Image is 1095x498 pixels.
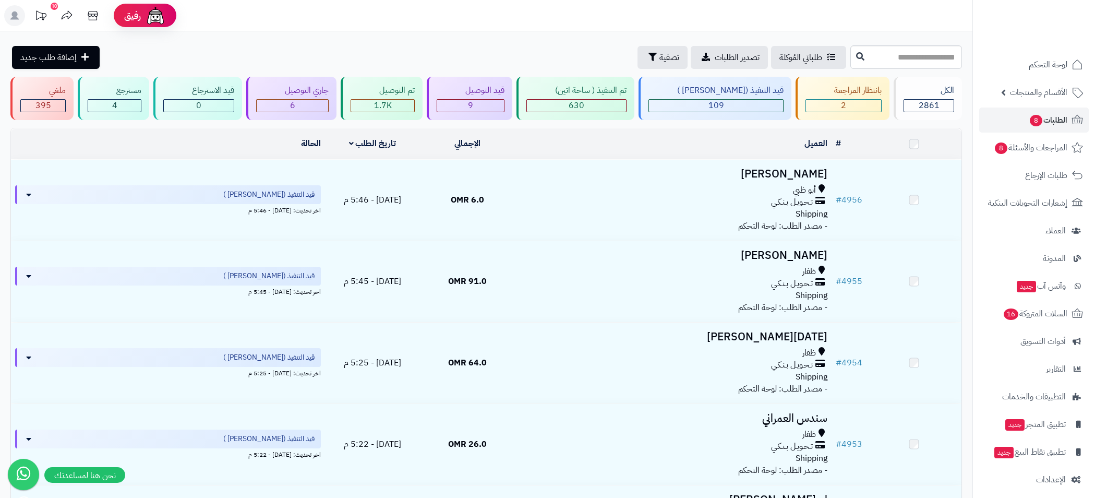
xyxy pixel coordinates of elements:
[1029,57,1067,72] span: لوحة التحكم
[993,445,1066,459] span: تطبيق نقاط البيع
[223,271,315,281] span: قيد التنفيذ ([PERSON_NAME] )
[223,434,315,444] span: قيد التنفيذ ([PERSON_NAME] )
[779,51,822,64] span: طلباتي المُوكلة
[995,143,1007,154] span: 8
[836,194,862,206] a: #4956
[527,100,626,112] div: 630
[979,412,1089,437] a: تطبيق المتجرجديد
[15,448,321,459] div: اخر تحديث: [DATE] - 5:22 م
[836,137,841,150] a: #
[1036,472,1066,487] span: الإعدادات
[15,204,321,215] div: اخر تحديث: [DATE] - 5:46 م
[836,357,841,369] span: #
[514,77,636,120] a: تم التنفيذ ( ساحة اتين) 630
[515,241,832,322] td: - مصدر الطلب: لوحة التحكم
[196,99,201,112] span: 0
[793,77,892,120] a: بانتظار المراجعة 2
[802,429,816,441] span: ظفار
[836,357,862,369] a: #4954
[691,46,768,69] a: تصدير الطلبات
[979,163,1089,188] a: طلبات الإرجاع
[988,196,1067,210] span: إشعارات التحويلات البنكية
[715,51,760,64] span: تصدير الطلبات
[351,85,415,97] div: تم التوصيل
[163,85,234,97] div: قيد الاسترجاع
[15,367,321,378] div: اخر تحديث: [DATE] - 5:25 م
[223,189,315,200] span: قيد التنفيذ ([PERSON_NAME] )
[979,467,1089,492] a: الإعدادات
[437,85,504,97] div: قيد التوصيل
[841,99,846,112] span: 2
[796,371,827,383] span: Shipping
[301,137,321,150] a: الحالة
[793,184,816,196] span: أبو ظبي
[1029,113,1067,127] span: الطلبات
[904,85,954,97] div: الكل
[164,100,234,112] div: 0
[51,3,58,10] div: 10
[88,100,141,112] div: 4
[836,275,862,288] a: #4955
[515,323,832,404] td: - مصدر الطلب: لوحة التحكم
[979,440,1089,465] a: تطبيق نقاط البيعجديد
[15,286,321,297] div: اخر تحديث: [DATE] - 5:45 م
[151,77,244,120] a: قيد الاسترجاع 0
[796,289,827,302] span: Shipping
[1010,85,1067,100] span: الأقسام والمنتجات
[145,5,166,26] img: ai-face.png
[1017,281,1036,292] span: جديد
[979,218,1089,243] a: العملاء
[1043,251,1066,266] span: المدونة
[20,85,66,97] div: ملغي
[515,404,832,485] td: - مصدر الطلب: لوحة التحكم
[708,99,724,112] span: 109
[637,46,688,69] button: تصفية
[836,275,841,288] span: #
[20,51,77,64] span: إضافة طلب جديد
[979,191,1089,216] a: إشعارات التحويلات البنكية
[979,329,1089,354] a: أدوات التسويق
[636,77,793,120] a: قيد التنفيذ ([PERSON_NAME] ) 109
[1046,362,1066,376] span: التقارير
[796,208,827,220] span: Shipping
[76,77,151,120] a: مسترجع 4
[8,77,76,120] a: ملغي 395
[802,347,816,359] span: ظفار
[836,438,841,450] span: #
[802,266,816,278] span: ظفار
[979,135,1089,160] a: المراجعات والأسئلة8
[892,77,964,120] a: الكل2861
[244,77,339,120] a: جاري التوصيل 6
[979,384,1089,409] a: التطبيقات والخدمات
[979,246,1089,271] a: المدونة
[339,77,425,120] a: تم التوصيل 1.7K
[256,85,329,97] div: جاري التوصيل
[569,99,584,112] span: 630
[796,452,827,465] span: Shipping
[1005,419,1025,431] span: جديد
[349,137,396,150] a: تاريخ الطلب
[451,194,484,206] span: 6.0 OMR
[649,100,783,112] div: 109
[223,352,315,363] span: قيد التنفيذ ([PERSON_NAME] )
[351,100,414,112] div: 1706
[1025,168,1067,183] span: طلبات الإرجاع
[344,357,401,369] span: [DATE] - 5:25 م
[979,274,1089,299] a: وآتس آبجديد
[448,357,487,369] span: 64.0 OMR
[437,100,504,112] div: 9
[1003,306,1067,321] span: السلات المتروكة
[805,85,882,97] div: بانتظار المراجعة
[1004,417,1066,432] span: تطبيق المتجر
[836,194,841,206] span: #
[771,359,813,371] span: تـحـويـل بـنـكـي
[21,100,65,112] div: 395
[35,99,51,112] span: 395
[88,85,141,97] div: مسترجع
[836,438,862,450] a: #4953
[771,196,813,208] span: تـحـويـل بـنـكـي
[1002,389,1066,404] span: التطبيقات والخدمات
[1030,115,1042,126] span: 8
[1004,309,1018,320] span: 16
[526,85,627,97] div: تم التنفيذ ( ساحة اتين)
